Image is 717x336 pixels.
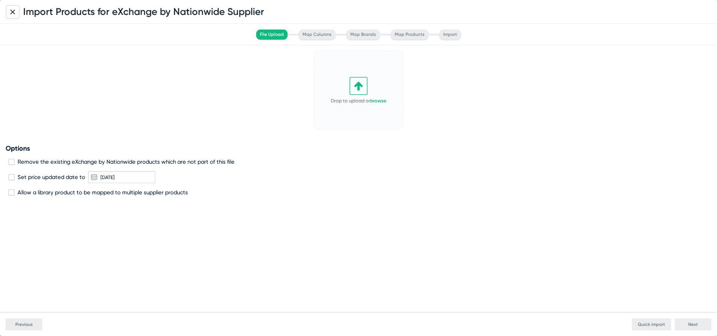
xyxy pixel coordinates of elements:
button: Previous [6,318,42,330]
span: Map Brands [347,30,380,40]
h1: Import Products for eXchange by Nationwide Supplier [23,6,264,18]
input: MM/DD/YYYY [88,171,155,183]
span: File Upload [256,30,288,40]
button: Open calendar [88,171,100,183]
button: Next [675,318,711,330]
a: browse [370,98,387,104]
span: Map Products [391,30,428,40]
span: Drop to upload or [331,98,387,104]
span: Set price updated date to [18,174,85,181]
button: Quick import [632,318,671,330]
span: Remove the existing eXchange by Nationwide products which are not part of this file [18,158,235,165]
span: Quick import [638,322,665,327]
div: Options [6,144,711,152]
span: Next [688,322,698,327]
span: Previous [15,322,33,327]
span: Map Columns [299,30,335,40]
span: Import [440,30,461,40]
span: Allow a library product to be mapped to multiple supplier products [18,189,188,196]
